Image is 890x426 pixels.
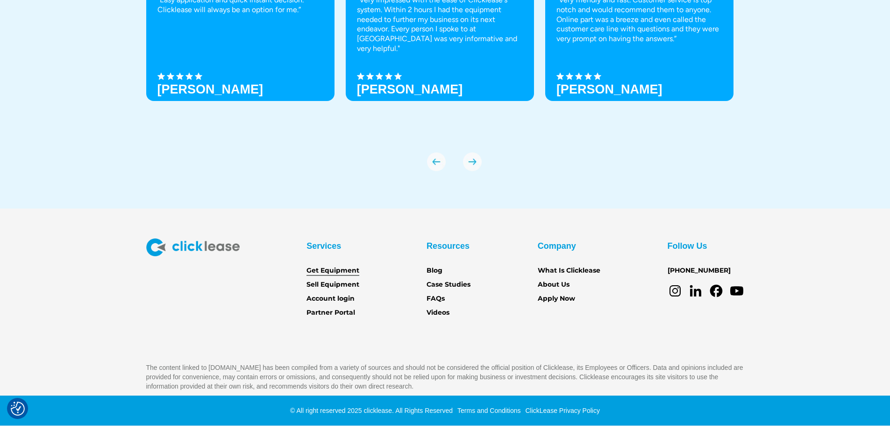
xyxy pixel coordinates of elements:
img: Black star icon [566,72,573,80]
a: Account login [306,294,355,304]
img: Black star icon [176,72,184,80]
div: © All right reserved 2025 clicklease. All Rights Reserved [290,406,453,415]
div: Services [306,238,341,253]
div: Follow Us [668,238,707,253]
img: arrow Icon [463,152,482,171]
a: About Us [538,280,570,290]
div: Resources [427,238,470,253]
img: Black star icon [594,72,601,80]
img: Black star icon [185,72,193,80]
h3: [PERSON_NAME] [157,82,263,96]
img: Black star icon [376,72,383,80]
a: Partner Portal [306,308,355,318]
a: What Is Clicklease [538,266,600,276]
a: FAQs [427,294,445,304]
a: [PHONE_NUMBER] [668,266,731,276]
img: Black star icon [575,72,583,80]
a: Apply Now [538,294,575,304]
a: Sell Equipment [306,280,359,290]
h3: [PERSON_NAME] [556,82,662,96]
img: Black star icon [394,72,402,80]
a: ClickLease Privacy Policy [523,407,600,414]
a: Videos [427,308,449,318]
img: arrow Icon [427,152,446,171]
div: previous slide [427,152,446,171]
img: Black star icon [157,72,165,80]
img: Black star icon [385,72,392,80]
img: Clicklease logo [146,238,240,256]
button: Consent Preferences [11,402,25,416]
img: Black star icon [556,72,564,80]
div: next slide [463,152,482,171]
strong: [PERSON_NAME] [357,82,463,96]
a: Terms and Conditions [455,407,520,414]
img: Black star icon [584,72,592,80]
a: Case Studies [427,280,470,290]
a: Blog [427,266,442,276]
img: Black star icon [366,72,374,80]
div: Company [538,238,576,253]
a: Get Equipment [306,266,359,276]
p: The content linked to [DOMAIN_NAME] has been compiled from a variety of sources and should not be... [146,363,744,391]
img: Black star icon [195,72,202,80]
img: Revisit consent button [11,402,25,416]
img: Black star icon [357,72,364,80]
img: Black star icon [167,72,174,80]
